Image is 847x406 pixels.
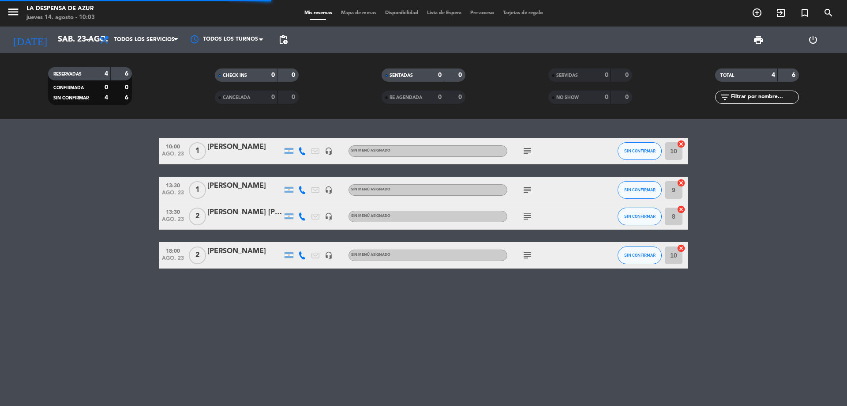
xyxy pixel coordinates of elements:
[271,72,275,78] strong: 0
[351,188,390,191] span: Sin menú asignado
[776,8,786,18] i: exit_to_app
[337,11,381,15] span: Mapa de mesas
[162,141,184,151] span: 10:00
[624,148,656,153] span: SIN CONFIRMAR
[207,180,282,192] div: [PERSON_NAME]
[325,147,333,155] i: headset_mic
[390,95,422,100] span: RE AGENDADA
[618,208,662,225] button: SIN CONFIRMAR
[53,86,84,90] span: CONFIRMADA
[390,73,413,78] span: SENTADAS
[677,140,686,148] i: cancel
[114,37,175,43] span: Todos los servicios
[730,92,798,102] input: Filtrar por nombre...
[325,212,333,220] i: headset_mic
[624,187,656,192] span: SIN CONFIRMAR
[772,72,775,78] strong: 4
[351,214,390,218] span: Sin menú asignado
[189,208,206,225] span: 2
[82,34,93,45] i: arrow_drop_down
[618,181,662,199] button: SIN CONFIRMAR
[162,151,184,161] span: ago. 23
[677,244,686,253] i: cancel
[162,190,184,200] span: ago. 23
[162,245,184,255] span: 18:00
[522,211,532,222] i: subject
[125,71,130,77] strong: 6
[105,95,108,101] strong: 4
[7,30,53,49] i: [DATE]
[458,94,464,100] strong: 0
[271,94,275,100] strong: 0
[26,4,95,13] div: La Despensa de Azur
[351,253,390,257] span: Sin menú asignado
[753,34,764,45] span: print
[125,84,130,91] strong: 0
[786,27,840,53] div: LOG OUT
[522,250,532,261] i: subject
[799,8,810,18] i: turned_in_not
[752,8,762,18] i: add_circle_outline
[7,5,20,19] i: menu
[624,253,656,258] span: SIN CONFIRMAR
[207,141,282,153] div: [PERSON_NAME]
[624,214,656,219] span: SIN CONFIRMAR
[189,181,206,199] span: 1
[466,11,498,15] span: Pre-acceso
[207,207,282,218] div: [PERSON_NAME] [PERSON_NAME]
[162,216,184,227] span: ago. 23
[677,205,686,214] i: cancel
[522,185,532,195] i: subject
[351,149,390,152] span: Sin menú asignado
[458,72,464,78] strong: 0
[720,73,734,78] span: TOTAL
[105,84,108,91] strong: 0
[823,8,834,18] i: search
[325,251,333,259] i: headset_mic
[625,94,630,100] strong: 0
[605,94,608,100] strong: 0
[53,72,82,76] span: RESERVADAS
[125,95,130,101] strong: 6
[438,72,442,78] strong: 0
[300,11,337,15] span: Mis reservas
[278,34,289,45] span: pending_actions
[7,5,20,22] button: menu
[438,94,442,100] strong: 0
[556,95,579,100] span: NO SHOW
[498,11,547,15] span: Tarjetas de regalo
[189,142,206,160] span: 1
[292,94,297,100] strong: 0
[522,146,532,156] i: subject
[625,72,630,78] strong: 0
[605,72,608,78] strong: 0
[53,96,89,100] span: SIN CONFIRMAR
[618,142,662,160] button: SIN CONFIRMAR
[189,247,206,264] span: 2
[162,180,184,190] span: 13:30
[423,11,466,15] span: Lista de Espera
[808,34,818,45] i: power_settings_new
[618,247,662,264] button: SIN CONFIRMAR
[105,71,108,77] strong: 4
[292,72,297,78] strong: 0
[207,246,282,257] div: [PERSON_NAME]
[381,11,423,15] span: Disponibilidad
[223,95,250,100] span: CANCELADA
[792,72,797,78] strong: 6
[162,206,184,216] span: 13:30
[325,186,333,194] i: headset_mic
[26,13,95,22] div: jueves 14. agosto - 10:03
[677,178,686,187] i: cancel
[720,92,730,102] i: filter_list
[162,255,184,266] span: ago. 23
[556,73,578,78] span: SERVIDAS
[223,73,247,78] span: CHECK INS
